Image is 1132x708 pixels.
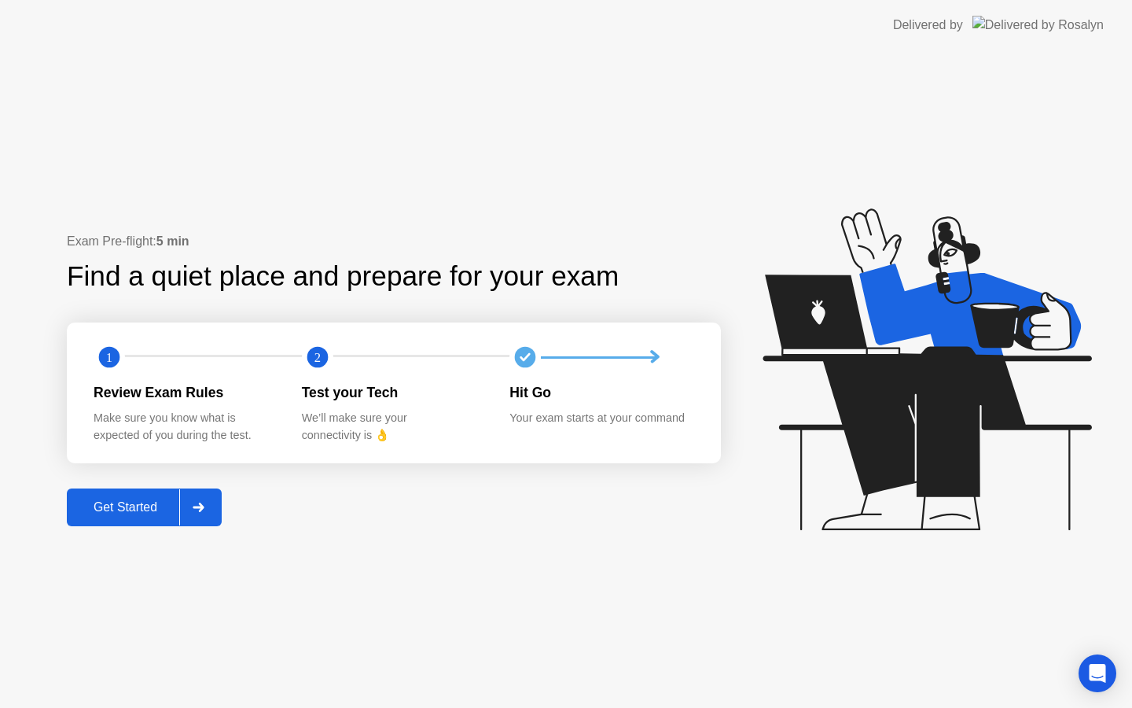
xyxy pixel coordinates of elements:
[509,382,693,403] div: Hit Go
[67,489,222,526] button: Get Started
[67,232,721,251] div: Exam Pre-flight:
[302,382,485,403] div: Test your Tech
[972,16,1104,34] img: Delivered by Rosalyn
[314,350,321,365] text: 2
[1079,655,1116,692] div: Open Intercom Messenger
[509,410,693,427] div: Your exam starts at your command
[893,16,963,35] div: Delivered by
[94,410,277,444] div: Make sure you know what is expected of you during the test.
[156,234,189,248] b: 5 min
[72,500,179,514] div: Get Started
[67,256,621,297] div: Find a quiet place and prepare for your exam
[106,350,112,365] text: 1
[302,410,485,444] div: We’ll make sure your connectivity is 👌
[94,382,277,403] div: Review Exam Rules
